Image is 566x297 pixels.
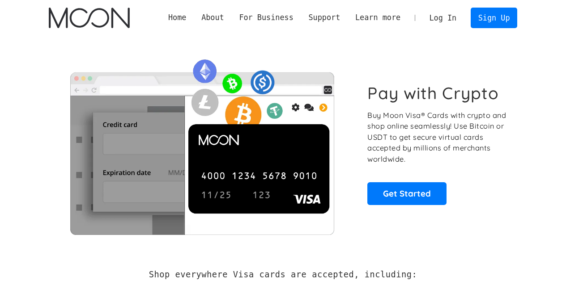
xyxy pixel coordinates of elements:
[367,110,507,165] p: Buy Moon Visa® Cards with crypto and shop online seamlessly! Use Bitcoin or USDT to get secure vi...
[422,8,464,28] a: Log In
[367,83,499,103] h1: Pay with Crypto
[49,8,130,28] img: Moon Logo
[308,12,340,23] div: Support
[49,8,130,28] a: home
[149,270,417,280] h2: Shop everywhere Visa cards are accepted, including:
[239,12,293,23] div: For Business
[301,12,348,23] div: Support
[232,12,301,23] div: For Business
[161,12,194,23] a: Home
[367,182,447,205] a: Get Started
[49,53,355,234] img: Moon Cards let you spend your crypto anywhere Visa is accepted.
[194,12,231,23] div: About
[471,8,517,28] a: Sign Up
[201,12,224,23] div: About
[355,12,400,23] div: Learn more
[348,12,408,23] div: Learn more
